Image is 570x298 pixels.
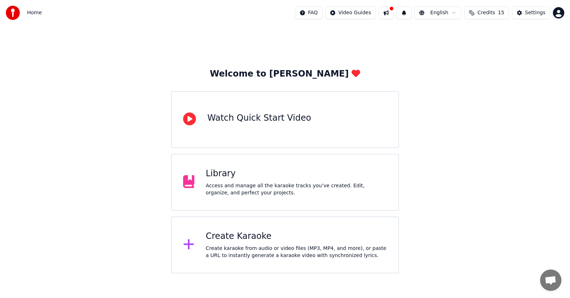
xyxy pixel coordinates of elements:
div: Create karaoke from audio or video files (MP3, MP4, and more), or paste a URL to instantly genera... [206,245,387,259]
span: 15 [498,9,504,16]
div: Open chat [540,270,561,291]
span: Home [27,9,42,16]
div: Watch Quick Start Video [207,113,311,124]
div: Settings [525,9,545,16]
div: Create Karaoke [206,231,387,242]
button: FAQ [295,6,322,19]
div: Access and manage all the karaoke tracks you’ve created. Edit, organize, and perfect your projects. [206,182,387,197]
button: Settings [512,6,550,19]
img: youka [6,6,20,20]
span: Credits [477,9,495,16]
button: Video Guides [325,6,376,19]
nav: breadcrumb [27,9,42,16]
button: Credits15 [464,6,509,19]
div: Welcome to [PERSON_NAME] [210,68,360,80]
div: Library [206,168,387,179]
